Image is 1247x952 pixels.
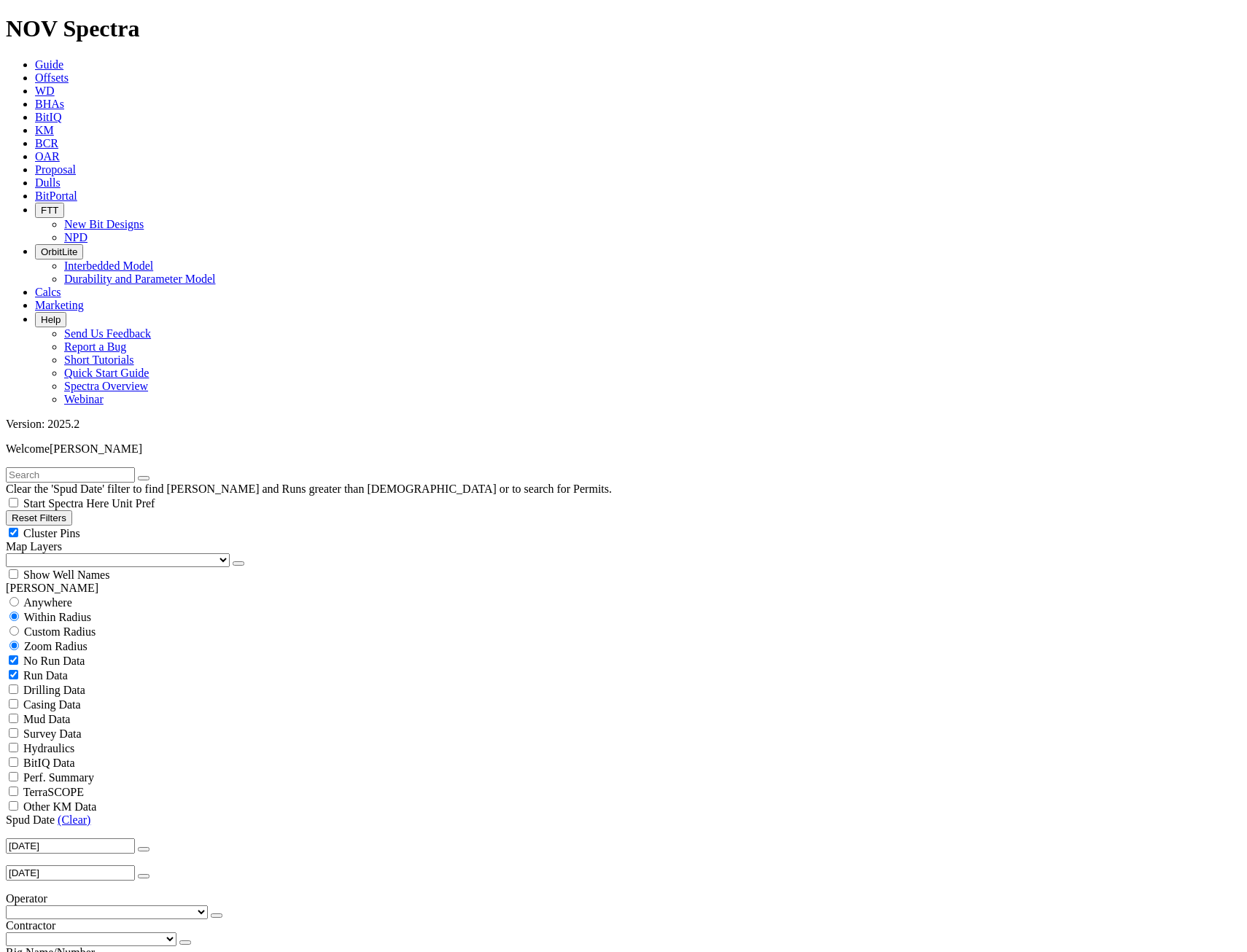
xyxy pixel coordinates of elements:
input: Start Spectra Here [9,498,18,507]
span: Show Well Names [23,569,109,581]
filter-controls-checkbox: Hydraulics Analysis [6,741,1241,755]
span: Zoom Radius [24,640,88,652]
span: BitIQ Data [23,757,75,769]
filter-controls-checkbox: Performance Summary [6,770,1241,784]
a: Send Us Feedback [64,327,151,340]
span: [PERSON_NAME] [50,442,142,455]
span: Contractor [6,919,55,932]
div: [PERSON_NAME] [6,582,1241,595]
span: Other KM Data [23,800,96,813]
a: Interbedded Model [64,260,153,272]
p: Welcome [6,442,1241,456]
input: Before [6,865,135,881]
span: Operator [6,892,47,905]
a: (Clear) [58,814,90,826]
a: NPD [64,231,88,243]
span: Within Radius [24,611,91,623]
span: Map Layers [6,540,62,553]
span: Unit Pref [112,497,155,510]
span: Drilling Data [23,684,85,696]
span: Start Spectra Here [23,497,109,510]
button: OrbitLite [35,244,83,260]
span: TerraSCOPE [23,786,84,798]
span: Survey Data [23,727,82,740]
a: BCR [35,137,58,149]
a: Report a Bug [64,340,126,353]
a: Webinar [64,393,104,405]
a: Dulls [35,176,61,189]
button: FTT [35,203,64,218]
span: Custom Radius [24,625,96,638]
a: KM [35,124,54,136]
span: Hydraulics [23,742,74,754]
span: Clear the 'Spud Date' filter to find [PERSON_NAME] and Runs greater than [DEMOGRAPHIC_DATA] or to... [6,483,612,495]
a: Guide [35,58,63,71]
a: BitIQ [35,111,61,123]
span: Run Data [23,669,68,682]
span: Help [41,314,61,325]
filter-controls-checkbox: TerraSCOPE Data [6,784,1241,799]
a: New Bit Designs [64,218,144,230]
a: Durability and Parameter Model [64,273,216,285]
span: No Run Data [23,655,85,667]
button: Reset Filters [6,510,72,526]
input: Search [6,467,135,483]
a: BHAs [35,98,64,110]
a: Marketing [35,299,84,311]
a: WD [35,85,55,97]
div: Version: 2025.2 [6,418,1241,431]
h1: NOV Spectra [6,15,1241,42]
a: Calcs [35,286,61,298]
span: OrbitLite [41,246,77,257]
filter-controls-checkbox: TerraSCOPE Data [6,799,1241,814]
a: Offsets [35,71,69,84]
span: Perf. Summary [23,771,94,784]
span: Cluster Pins [23,527,80,539]
a: Short Tutorials [64,354,134,366]
a: Spectra Overview [64,380,148,392]
button: Help [35,312,66,327]
input: After [6,838,135,854]
a: Proposal [35,163,76,176]
a: OAR [35,150,60,163]
span: FTT [41,205,58,216]
span: Casing Data [23,698,81,711]
a: Quick Start Guide [64,367,149,379]
span: Mud Data [23,713,70,725]
span: Anywhere [23,596,72,609]
a: BitPortal [35,190,77,202]
span: Spud Date [6,814,55,826]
